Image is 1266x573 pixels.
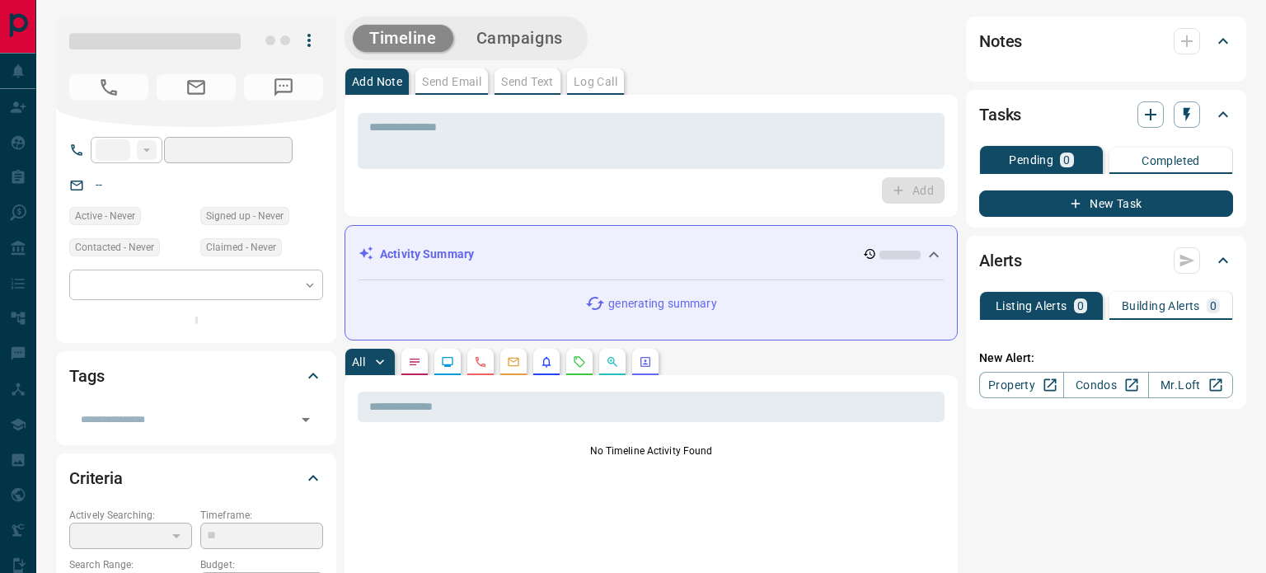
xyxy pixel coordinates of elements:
[380,246,474,263] p: Activity Summary
[1063,372,1148,398] a: Condos
[1009,154,1053,166] p: Pending
[244,74,323,101] span: No Number
[979,372,1064,398] a: Property
[75,239,154,256] span: Contacted - Never
[200,557,323,572] p: Budget:
[69,465,123,491] h2: Criteria
[358,444,945,458] p: No Timeline Activity Found
[608,295,716,312] p: generating summary
[540,355,553,369] svg: Listing Alerts
[1142,155,1200,167] p: Completed
[96,178,102,191] a: --
[352,356,365,368] p: All
[979,247,1022,274] h2: Alerts
[408,355,421,369] svg: Notes
[75,208,135,224] span: Active - Never
[996,300,1067,312] p: Listing Alerts
[69,458,323,498] div: Criteria
[206,208,284,224] span: Signed up - Never
[460,25,579,52] button: Campaigns
[353,25,453,52] button: Timeline
[206,239,276,256] span: Claimed - Never
[1063,154,1070,166] p: 0
[606,355,619,369] svg: Opportunities
[639,355,652,369] svg: Agent Actions
[1148,372,1233,398] a: Mr.Loft
[1077,300,1084,312] p: 0
[441,355,454,369] svg: Lead Browsing Activity
[979,350,1233,367] p: New Alert:
[69,356,323,396] div: Tags
[359,239,944,270] div: Activity Summary
[69,557,192,572] p: Search Range:
[979,28,1022,54] h2: Notes
[979,101,1021,128] h2: Tasks
[979,95,1233,134] div: Tasks
[69,74,148,101] span: No Number
[294,408,317,431] button: Open
[1210,300,1217,312] p: 0
[69,363,104,389] h2: Tags
[979,241,1233,280] div: Alerts
[979,21,1233,61] div: Notes
[573,355,586,369] svg: Requests
[979,190,1233,217] button: New Task
[352,76,402,87] p: Add Note
[1122,300,1200,312] p: Building Alerts
[474,355,487,369] svg: Calls
[507,355,520,369] svg: Emails
[200,508,323,523] p: Timeframe:
[69,508,192,523] p: Actively Searching:
[157,74,236,101] span: No Email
